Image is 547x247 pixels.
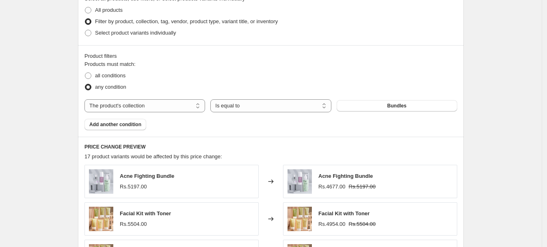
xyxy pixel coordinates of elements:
[120,173,174,179] span: Acne Fighting Bundle
[84,52,457,60] div: Product filters
[318,220,346,228] div: Rs.4954.00
[89,169,113,194] img: AcneBundle1_80x.jpg
[120,220,147,228] div: Rs.5504.00
[349,220,376,228] strike: Rs.5504.00
[318,183,346,191] div: Rs.4677.00
[89,207,113,231] img: FacialKitInPakistan_80x.jpg
[120,210,171,216] span: Facial Kit with Toner
[387,103,406,109] span: Bundles
[349,183,376,191] strike: Rs.5197.00
[95,18,278,24] span: Filter by product, collection, tag, vendor, product type, variant title, or inventory
[318,210,370,216] span: Facial Kit with Toner
[95,72,125,79] span: all conditions
[89,121,141,128] span: Add another condition
[84,119,146,130] button: Add another condition
[288,169,312,194] img: AcneBundle1_80x.jpg
[84,61,136,67] span: Products must match:
[337,100,457,111] button: Bundles
[95,84,126,90] span: any condition
[84,144,457,150] h6: PRICE CHANGE PREVIEW
[95,30,176,36] span: Select product variants individually
[120,183,147,191] div: Rs.5197.00
[288,207,312,231] img: FacialKitInPakistan_80x.jpg
[84,153,222,160] span: 17 product variants would be affected by this price change:
[318,173,373,179] span: Acne Fighting Bundle
[95,7,123,13] span: All products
